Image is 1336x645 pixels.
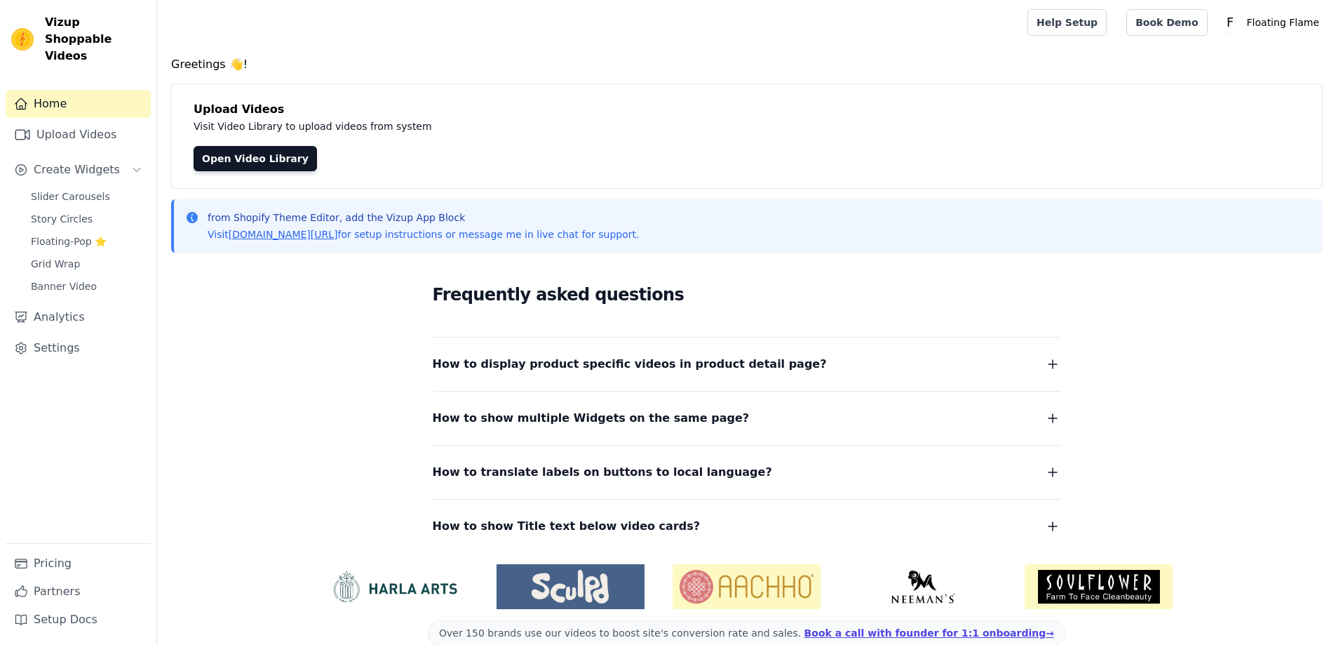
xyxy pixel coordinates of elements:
a: Book a call with founder for 1:1 onboarding [804,627,1054,639]
a: Floating-Pop ⭐ [22,232,151,251]
text: F [1227,15,1234,29]
span: Story Circles [31,212,93,226]
a: Upload Videos [6,121,151,149]
a: Analytics [6,303,151,331]
a: Partners [6,578,151,606]
p: Visit Video Library to upload videos from system [194,118,822,135]
a: Pricing [6,550,151,578]
h4: Greetings 👋! [171,56,1322,73]
a: Home [6,90,151,118]
a: Banner Video [22,277,151,296]
img: Vizup [11,28,34,51]
button: F Floating Flame [1219,10,1325,35]
a: [DOMAIN_NAME][URL] [229,229,338,240]
a: Book Demo [1126,9,1207,36]
img: HarlaArts [320,570,468,604]
img: Sculpd US [497,570,645,604]
p: from Shopify Theme Editor, add the Vizup App Block [208,211,639,225]
span: Banner Video [31,279,97,293]
span: How to show Title text below video cards? [433,517,701,536]
a: Settings [6,334,151,362]
img: Neeman's [849,570,997,604]
a: Setup Docs [6,606,151,634]
span: How to translate labels on buttons to local language? [433,463,772,482]
span: Grid Wrap [31,257,80,271]
a: Slider Carousels [22,187,151,206]
span: Vizup Shoppable Videos [45,14,145,65]
span: How to show multiple Widgets on the same page? [433,408,750,428]
h4: Upload Videos [194,101,1300,118]
span: Floating-Pop ⭐ [31,234,107,248]
button: How to display product specific videos in product detail page? [433,354,1061,374]
img: Aachho [673,564,821,609]
a: Help Setup [1027,9,1107,36]
button: Create Widgets [6,156,151,184]
button: How to translate labels on buttons to local language? [433,463,1061,482]
p: Floating Flame [1241,10,1325,35]
p: Visit for setup instructions or message me in live chat for support. [208,227,639,241]
span: Create Widgets [34,161,120,178]
a: Story Circles [22,209,151,229]
button: How to show Title text below video cards? [433,517,1061,536]
h2: Frequently asked questions [433,281,1061,309]
span: Slider Carousels [31,189,110,204]
button: How to show multiple Widgets on the same page? [433,408,1061,428]
img: Soulflower [1025,564,1173,609]
a: Open Video Library [194,146,317,171]
span: How to display product specific videos in product detail page? [433,354,827,374]
a: Grid Wrap [22,254,151,274]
